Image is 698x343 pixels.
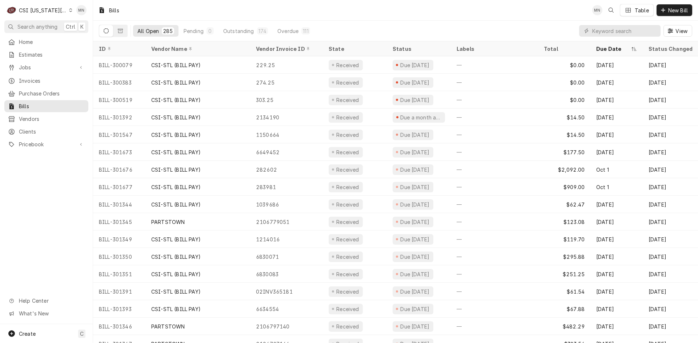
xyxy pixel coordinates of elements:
[451,161,538,178] div: —
[590,318,643,335] div: [DATE]
[19,64,74,71] span: Jobs
[538,178,590,196] div: $909.00
[93,300,145,318] div: BILL-301393
[250,91,323,109] div: 303.25
[400,148,430,156] div: Due [DATE]
[592,25,657,37] input: Keyword search
[590,178,643,196] div: Oct 1
[250,109,323,126] div: 2134190
[80,330,84,338] span: C
[250,161,323,178] div: 282602
[592,5,602,15] div: MN
[605,4,617,16] button: Open search
[151,236,201,243] div: CSI-STL (BILL PAY)
[19,77,85,85] span: Invoices
[400,253,430,261] div: Due [DATE]
[667,7,689,14] span: New Bill
[674,27,689,35] span: View
[590,283,643,300] div: [DATE]
[99,45,138,53] div: ID
[19,297,84,305] span: Help Center
[151,114,201,121] div: CSI-STL (BILL PAY)
[4,75,88,87] a: Invoices
[250,300,323,318] div: 6634554
[400,218,430,226] div: Due [DATE]
[163,27,172,35] div: 285
[590,248,643,265] div: [DATE]
[258,27,266,35] div: 174
[4,295,88,307] a: Go to Help Center
[7,5,17,15] div: CSI Kansas City's Avatar
[151,131,201,139] div: CSI-STL (BILL PAY)
[400,305,430,313] div: Due [DATE]
[93,230,145,248] div: BILL-301349
[93,248,145,265] div: BILL-301350
[590,74,643,91] div: [DATE]
[93,109,145,126] div: BILL-301392
[329,45,380,53] div: State
[4,113,88,125] a: Vendors
[4,49,88,61] a: Estimates
[151,183,201,191] div: CSI-STL (BILL PAY)
[19,90,85,97] span: Purchase Orders
[303,27,308,35] div: 111
[596,45,630,53] div: Due Date
[538,161,590,178] div: $2,092.00
[4,138,88,150] a: Go to Pricebook
[93,161,145,178] div: BILL-301676
[223,27,254,35] div: Outstanding
[336,236,360,243] div: Received
[336,270,360,278] div: Received
[250,283,323,300] div: 02INV365181
[590,265,643,283] div: [DATE]
[590,91,643,109] div: [DATE]
[590,230,643,248] div: [DATE]
[19,331,36,337] span: Create
[19,38,85,46] span: Home
[4,87,88,99] a: Purchase Orders
[151,288,201,295] div: CSI-STL (BILL PAY)
[590,143,643,161] div: [DATE]
[451,178,538,196] div: —
[93,283,145,300] div: BILL-301391
[250,178,323,196] div: 283981
[80,23,84,30] span: K
[393,45,444,53] div: Status
[4,126,88,138] a: Clients
[151,45,243,53] div: Vendor Name
[336,323,360,330] div: Received
[93,265,145,283] div: BILL-301351
[336,79,360,86] div: Received
[151,148,201,156] div: CSI-STL (BILL PAY)
[336,61,360,69] div: Received
[184,27,204,35] div: Pending
[151,201,201,208] div: CSI-STL (BILL PAY)
[400,201,430,208] div: Due [DATE]
[592,5,602,15] div: Melissa Nehls's Avatar
[93,74,145,91] div: BILL-300383
[4,61,88,73] a: Go to Jobs
[590,196,643,213] div: [DATE]
[137,27,159,35] div: All Open
[19,51,85,58] span: Estimates
[19,102,85,110] span: Bills
[4,20,88,33] button: Search anythingCtrlK
[451,143,538,161] div: —
[451,126,538,143] div: —
[151,218,185,226] div: PARTSTOWN
[538,283,590,300] div: $61.54
[256,45,316,53] div: Vendor Invoice ID
[93,143,145,161] div: BILL-301673
[336,253,360,261] div: Received
[538,74,590,91] div: $0.00
[250,126,323,143] div: 1150664
[19,140,74,148] span: Pricebook
[538,230,590,248] div: $119.70
[151,253,201,261] div: CSI-STL (BILL PAY)
[19,310,84,317] span: What's New
[649,45,695,53] div: Status Changed
[538,143,590,161] div: $177.50
[151,305,201,313] div: CSI-STL (BILL PAY)
[76,5,87,15] div: MN
[250,230,323,248] div: 1214016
